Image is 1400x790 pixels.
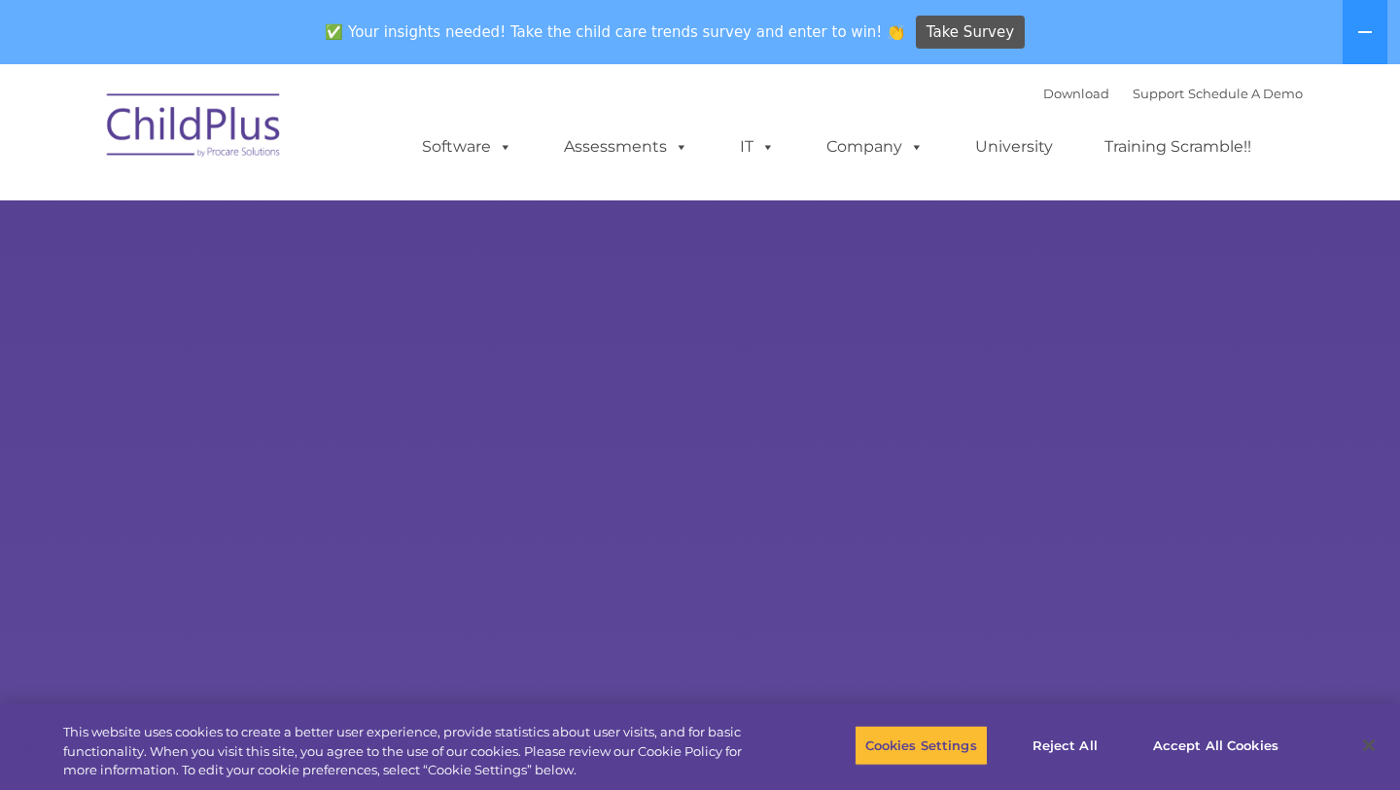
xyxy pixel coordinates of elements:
a: University [956,127,1072,166]
a: Assessments [544,127,708,166]
button: Reject All [1004,725,1126,766]
a: Schedule A Demo [1188,86,1303,101]
button: Accept All Cookies [1142,725,1289,766]
a: Support [1133,86,1184,101]
a: Take Survey [916,16,1026,50]
a: Software [402,127,532,166]
a: Company [807,127,943,166]
font: | [1043,86,1303,101]
img: ChildPlus by Procare Solutions [97,80,292,177]
span: Phone number [270,208,353,223]
a: IT [720,127,794,166]
div: This website uses cookies to create a better user experience, provide statistics about user visit... [63,723,770,780]
span: ✅ Your insights needed! Take the child care trends survey and enter to win! 👏 [318,13,913,51]
span: Last name [270,128,330,143]
a: Download [1043,86,1109,101]
button: Cookies Settings [855,725,988,766]
button: Close [1347,724,1390,767]
span: Take Survey [927,16,1014,50]
a: Training Scramble!! [1085,127,1271,166]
